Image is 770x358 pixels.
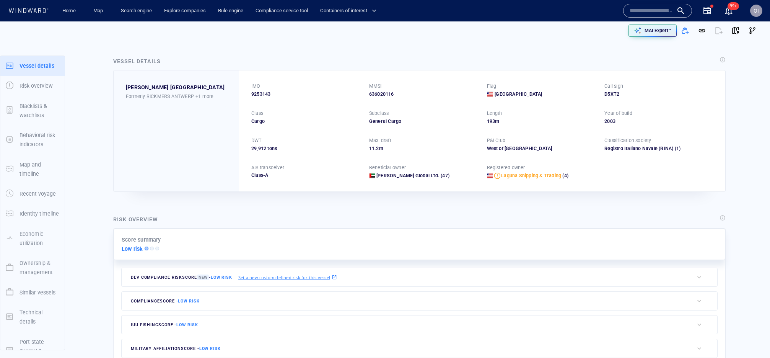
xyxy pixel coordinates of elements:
[59,4,79,18] a: Home
[251,118,360,125] div: Cargo
[369,83,382,90] p: MMSI
[126,83,225,92] div: [PERSON_NAME] [GEOGRAPHIC_DATA]
[495,91,542,98] span: [GEOGRAPHIC_DATA]
[487,83,497,90] p: Flag
[0,96,65,126] button: Blacklists & watchlists
[178,299,199,304] span: Low risk
[561,172,568,179] span: (4)
[604,145,713,152] div: Registro Italiano Navale (RINA)
[0,210,65,217] a: Identity timeline
[369,145,374,151] span: 11
[723,5,735,17] a: 99+
[251,110,263,117] p: Class
[0,62,65,69] a: Vessel details
[673,145,713,152] span: (1)
[20,131,59,149] p: Behavioral risk indicators
[604,91,713,98] div: D5XT2
[693,22,710,39] button: Get link
[20,160,59,179] p: Map and timeline
[87,4,112,18] button: Map
[369,110,389,117] p: Subclass
[369,137,391,144] p: Max. draft
[487,110,502,117] p: Length
[251,137,262,144] p: DWT
[376,145,379,151] span: 2
[0,234,65,242] a: Economic utilization
[487,118,495,124] span: 193
[215,4,246,18] a: Rule engine
[369,91,478,98] div: 636020116
[251,91,270,98] span: 9253143
[749,3,764,18] button: OI
[487,145,596,152] div: West of England
[495,118,499,124] span: m
[604,137,651,144] p: Classification society
[131,322,198,327] span: IUU Fishing score -
[728,2,739,10] span: 99+
[604,118,713,125] div: 2003
[20,61,54,70] p: Vessel details
[251,164,284,171] p: AIS transceiver
[0,155,65,184] button: Map and timeline
[487,164,525,171] p: Registered owner
[369,164,406,171] p: Beneficial owner
[0,184,65,204] button: Recent voyage
[20,258,59,277] p: Ownership & management
[628,25,677,37] button: MAI Expert™
[369,118,478,125] div: General Cargo
[20,81,53,90] p: Risk overview
[20,189,56,198] p: Recent voyage
[724,6,733,15] div: Notification center
[737,324,764,352] iframe: Chat
[251,145,360,152] div: 29,912 tons
[0,204,65,224] button: Identity timeline
[113,215,158,224] div: Risk overview
[0,264,65,271] a: Ownership & management
[604,145,673,152] div: Registro Italiano Navale (RINA)
[238,274,330,281] p: Set a new custom defined risk for this vessel
[0,347,65,354] a: Port state Control & Casualties
[20,101,59,120] p: Blacklists & watchlists
[0,288,65,296] a: Similar vessels
[0,125,65,155] button: Behavioral risk indicators
[487,137,506,144] p: P&I Club
[604,83,623,90] p: Call sign
[0,302,65,332] button: Technical details
[0,56,65,76] button: Vessel details
[161,4,209,18] button: Explore companies
[0,313,65,320] a: Technical details
[199,346,221,351] span: Low risk
[195,92,213,100] p: +1 more
[126,92,227,100] div: Formerly: RICKMERS ANTWERP
[131,275,232,280] span: Dev Compliance risk score -
[90,4,109,18] a: Map
[0,283,65,302] button: Similar vessels
[251,172,268,178] span: Class-A
[122,244,143,253] p: Low risk
[0,224,65,253] button: Economic utilization
[754,8,759,14] span: OI
[677,22,693,39] button: Add to vessel list
[0,253,65,283] button: Ownership & management
[252,4,311,18] button: Compliance service tool
[176,322,198,327] span: Low risk
[238,273,337,281] a: Set a new custom defined risk for this vessel
[645,27,671,34] p: MAI Expert™
[317,4,383,18] button: Containers of interest
[379,145,383,151] span: m
[376,172,449,179] a: [PERSON_NAME] Global Ltd. (47)
[0,165,65,172] a: Map and timeline
[440,172,449,179] span: (47)
[126,83,225,92] span: LILA MUMBAI
[20,308,59,327] p: Technical details
[374,145,376,151] span: .
[211,275,232,280] span: Low risk
[0,106,65,114] a: Blacklists & watchlists
[0,82,65,89] a: Risk overview
[0,76,65,96] button: Risk overview
[744,22,761,39] button: Visual Link Analysis
[118,4,155,18] button: Search engine
[113,57,161,66] div: Vessel details
[20,209,59,218] p: Identity timeline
